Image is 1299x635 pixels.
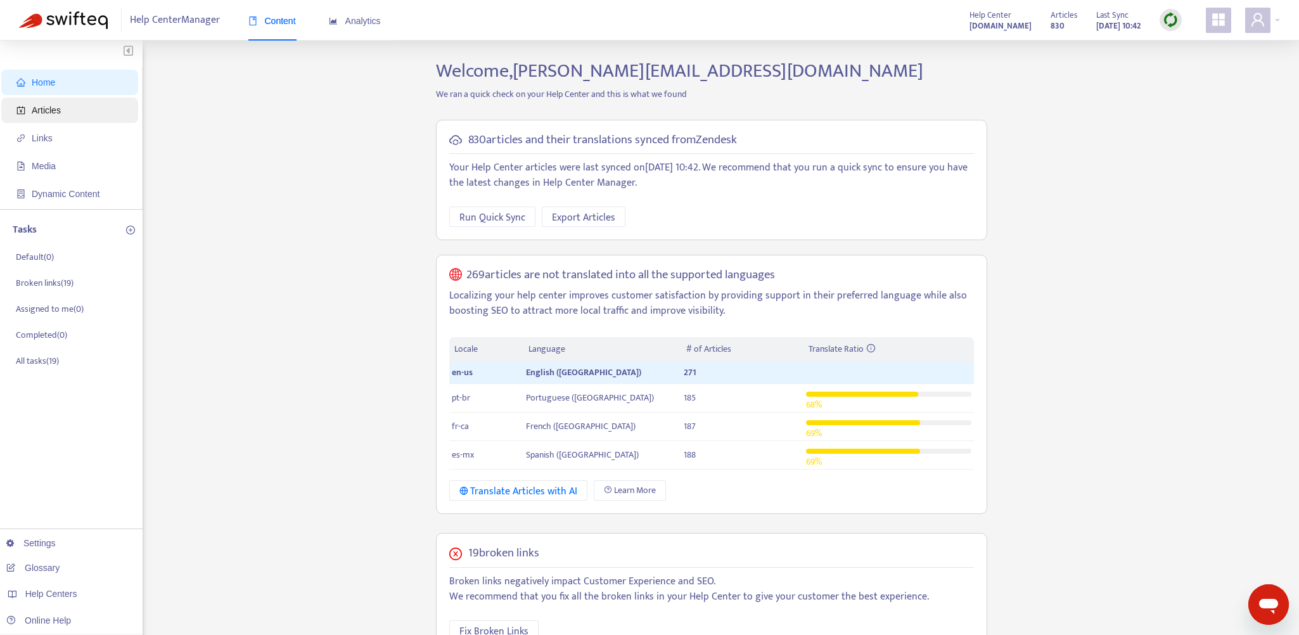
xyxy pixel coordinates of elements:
span: 68 % [806,397,822,412]
span: account-book [16,106,25,115]
span: area-chart [329,16,338,25]
button: Translate Articles with AI [449,480,588,501]
span: 69 % [806,454,822,469]
span: home [16,78,25,87]
span: plus-circle [126,226,135,234]
span: French ([GEOGRAPHIC_DATA]) [526,419,636,433]
p: Broken links ( 19 ) [16,276,74,290]
a: Glossary [6,563,60,573]
span: Help Center Manager [130,8,220,32]
a: [DOMAIN_NAME] [969,18,1032,33]
a: Learn More [594,480,666,501]
span: 271 [684,365,696,380]
div: Translate Articles with AI [459,484,578,499]
span: fr-ca [452,419,469,433]
span: 187 [684,419,696,433]
p: Tasks [13,222,37,238]
span: Articles [32,105,61,115]
span: Welcome, [PERSON_NAME][EMAIL_ADDRESS][DOMAIN_NAME] [436,55,923,87]
p: Your Help Center articles were last synced on [DATE] 10:42 . We recommend that you run a quick sy... [449,160,974,191]
span: pt-br [452,390,470,405]
a: Online Help [6,615,71,625]
th: Locale [449,337,524,362]
span: Learn More [614,484,656,497]
span: Help Center [969,8,1011,22]
span: en-us [452,365,473,380]
a: Settings [6,538,56,548]
p: Completed ( 0 ) [16,328,67,342]
th: Language [523,337,681,362]
img: sync.dc5367851b00ba804db3.png [1163,12,1179,28]
span: 188 [684,447,696,462]
span: global [449,268,462,283]
span: close-circle [449,548,462,560]
strong: [DATE] 10:42 [1096,19,1141,33]
p: Default ( 0 ) [16,250,54,264]
span: Dynamic Content [32,189,99,199]
h5: 269 articles are not translated into all the supported languages [466,268,775,283]
span: Content [248,16,296,26]
span: file-image [16,162,25,170]
span: es-mx [452,447,474,462]
th: # of Articles [681,337,803,362]
span: container [16,189,25,198]
span: book [248,16,257,25]
button: Export Articles [542,207,625,227]
span: Media [32,161,56,171]
span: Help Centers [25,589,77,599]
iframe: Button to launch messaging window [1248,584,1289,625]
p: Assigned to me ( 0 ) [16,302,84,316]
span: Export Articles [552,210,615,226]
span: English ([GEOGRAPHIC_DATA]) [526,365,641,380]
img: Swifteq [19,11,108,29]
p: Broken links negatively impact Customer Experience and SEO. We recommend that you fix all the bro... [449,574,974,605]
strong: 830 [1051,19,1065,33]
span: link [16,134,25,143]
p: Localizing your help center improves customer satisfaction by providing support in their preferre... [449,288,974,319]
span: Spanish ([GEOGRAPHIC_DATA]) [526,447,639,462]
span: Portuguese ([GEOGRAPHIC_DATA]) [526,390,654,405]
p: We ran a quick check on your Help Center and this is what we found [426,87,997,101]
span: appstore [1211,12,1226,27]
span: 69 % [806,426,822,440]
h5: 19 broken links [468,546,539,561]
span: Home [32,77,55,87]
button: Run Quick Sync [449,207,535,227]
p: All tasks ( 19 ) [16,354,59,368]
strong: [DOMAIN_NAME] [969,19,1032,33]
span: Links [32,133,53,143]
span: cloud-sync [449,134,462,146]
span: Last Sync [1096,8,1129,22]
h5: 830 articles and their translations synced from Zendesk [468,133,737,148]
span: Articles [1051,8,1077,22]
span: Analytics [329,16,381,26]
div: Translate Ratio [809,342,968,356]
span: user [1250,12,1265,27]
span: 185 [684,390,696,405]
span: Run Quick Sync [459,210,525,226]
